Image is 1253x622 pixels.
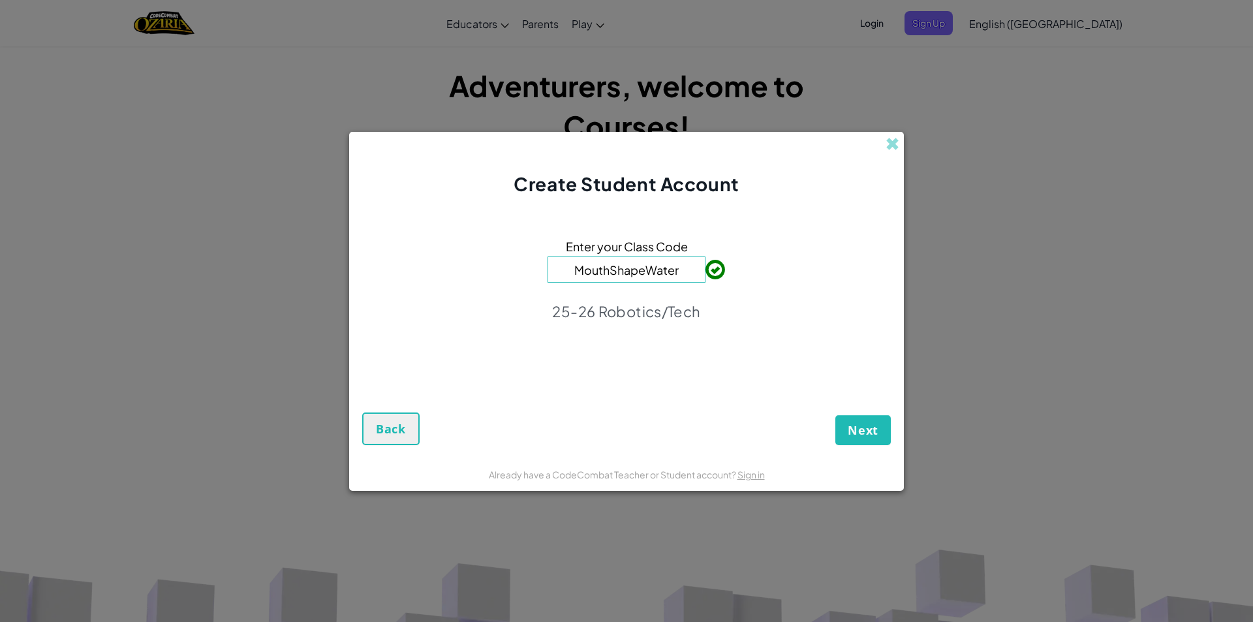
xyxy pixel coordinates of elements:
span: Next [848,422,878,438]
span: Create Student Account [514,172,739,195]
button: Next [835,415,891,445]
span: Enter your Class Code [566,237,688,256]
button: Back [362,412,420,445]
span: Back [376,421,406,437]
span: Already have a CodeCombat Teacher or Student account? [489,469,737,480]
p: 25-26 Robotics/Tech [552,302,700,320]
a: Sign in [737,469,765,480]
